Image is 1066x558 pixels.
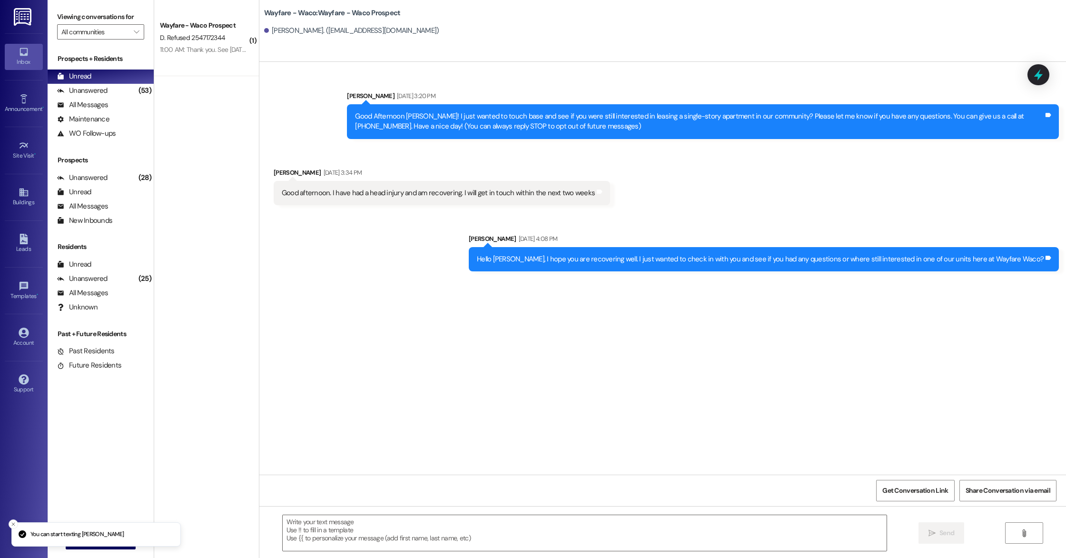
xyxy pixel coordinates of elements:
[516,234,558,244] div: [DATE] 4:08 PM
[939,528,954,538] span: Send
[160,20,248,30] div: Wayfare - Waco Prospect
[321,168,362,178] div: [DATE] 3:34 PM
[264,8,401,18] b: Wayfare - Waco: Wayfare - Waco Prospect
[48,155,154,165] div: Prospects
[477,254,1044,264] div: Hello [PERSON_NAME], I hope you are recovering well. I just wanted to check in with you and see i...
[57,288,108,298] div: All Messages
[1020,529,1027,537] i: 
[160,45,349,54] div: 11:00 AM: Thank you. See [DATE] afternoon 1:00pm. [PERSON_NAME].
[14,8,33,26] img: ResiDesk Logo
[57,114,109,124] div: Maintenance
[395,91,435,101] div: [DATE] 3:20 PM
[282,188,595,198] div: Good afternoon. I have had a head injury and am recovering. I will get in touch within the next t...
[136,271,154,286] div: (25)
[57,100,108,110] div: All Messages
[136,83,154,98] div: (53)
[57,187,91,197] div: Unread
[5,184,43,210] a: Buildings
[57,302,98,312] div: Unknown
[5,231,43,257] a: Leads
[37,291,38,298] span: •
[959,480,1056,501] button: Share Conversation via email
[5,325,43,350] a: Account
[42,104,44,111] span: •
[57,274,108,284] div: Unanswered
[355,111,1044,132] div: Good Afternoon [PERSON_NAME]! I just wanted to touch base and see if you were still interested in...
[57,10,144,24] label: Viewing conversations for
[160,33,225,42] span: D. Refused 2547172344
[9,519,18,529] button: Close toast
[48,54,154,64] div: Prospects + Residents
[57,259,91,269] div: Unread
[57,173,108,183] div: Unanswered
[928,529,936,537] i: 
[876,480,954,501] button: Get Conversation Link
[918,522,965,544] button: Send
[5,278,43,304] a: Templates •
[966,486,1050,496] span: Share Conversation via email
[57,201,108,211] div: All Messages
[882,486,948,496] span: Get Conversation Link
[136,170,154,185] div: (28)
[57,129,116,139] div: WO Follow-ups
[469,234,1059,247] div: [PERSON_NAME]
[347,91,1059,104] div: [PERSON_NAME]
[48,242,154,252] div: Residents
[48,329,154,339] div: Past + Future Residents
[34,151,36,158] span: •
[30,530,124,539] p: You can start texting [PERSON_NAME]
[5,44,43,70] a: Inbox
[134,28,139,36] i: 
[5,138,43,163] a: Site Visit •
[57,360,121,370] div: Future Residents
[61,24,129,40] input: All communities
[274,168,610,181] div: [PERSON_NAME]
[264,26,439,36] div: [PERSON_NAME]. ([EMAIL_ADDRESS][DOMAIN_NAME])
[5,371,43,397] a: Support
[57,216,112,226] div: New Inbounds
[57,71,91,81] div: Unread
[57,86,108,96] div: Unanswered
[57,346,115,356] div: Past Residents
